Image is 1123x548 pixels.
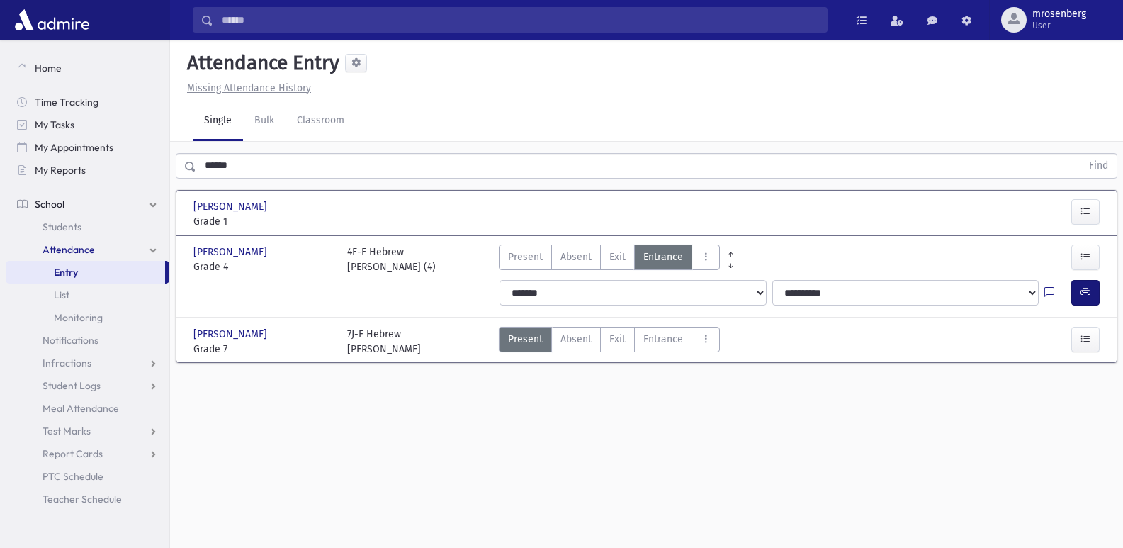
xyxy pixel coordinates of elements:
span: My Reports [35,164,86,177]
a: Bulk [243,101,286,141]
span: User [1032,20,1086,31]
img: AdmirePro [11,6,93,34]
span: Absent [560,332,592,347]
span: Infractions [43,357,91,369]
a: Classroom [286,101,356,141]
span: mrosenberg [1032,9,1086,20]
span: Present [508,250,543,264]
a: My Tasks [6,113,169,136]
h5: Attendance Entry [181,51,339,75]
div: AttTypes [499,245,720,274]
span: Monitoring [54,311,103,324]
a: Students [6,216,169,238]
a: List [6,284,169,306]
span: Home [35,62,62,74]
span: Student Logs [43,379,101,392]
a: Notifications [6,329,169,352]
a: Monitoring [6,306,169,329]
a: Infractions [6,352,169,374]
span: Grade 1 [193,214,333,229]
a: Student Logs [6,374,169,397]
span: Grade 7 [193,342,333,357]
a: Test Marks [6,420,169,442]
input: Search [213,7,827,33]
a: My Appointments [6,136,169,159]
a: Teacher Schedule [6,488,169,510]
span: My Appointments [35,141,113,154]
span: [PERSON_NAME] [193,327,270,342]
span: Notifications [43,334,98,347]
a: Time Tracking [6,91,169,113]
div: 4F-F Hebrew [PERSON_NAME] (4) [347,245,436,274]
span: Grade 4 [193,259,333,274]
a: Missing Attendance History [181,82,311,94]
span: Attendance [43,243,95,256]
a: Single [193,101,243,141]
span: Report Cards [43,447,103,460]
span: Exit [609,332,626,347]
a: Attendance [6,238,169,261]
a: PTC Schedule [6,465,169,488]
a: Entry [6,261,165,284]
span: PTC Schedule [43,470,103,483]
a: Home [6,57,169,79]
a: Report Cards [6,442,169,465]
span: Absent [560,250,592,264]
u: Missing Attendance History [187,82,311,94]
a: My Reports [6,159,169,181]
span: Entry [54,266,78,279]
span: Test Marks [43,425,91,437]
span: [PERSON_NAME] [193,199,270,214]
span: Present [508,332,543,347]
span: [PERSON_NAME] [193,245,270,259]
span: List [54,289,69,301]
span: School [35,198,64,211]
span: Exit [609,250,626,264]
div: 7J-F Hebrew [PERSON_NAME] [347,327,421,357]
span: Entrance [643,332,683,347]
a: Meal Attendance [6,397,169,420]
a: School [6,193,169,216]
span: Meal Attendance [43,402,119,415]
span: Entrance [643,250,683,264]
button: Find [1080,154,1117,178]
div: AttTypes [499,327,720,357]
span: Students [43,220,81,233]
span: Teacher Schedule [43,493,122,505]
span: Time Tracking [35,96,98,108]
span: My Tasks [35,118,74,131]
